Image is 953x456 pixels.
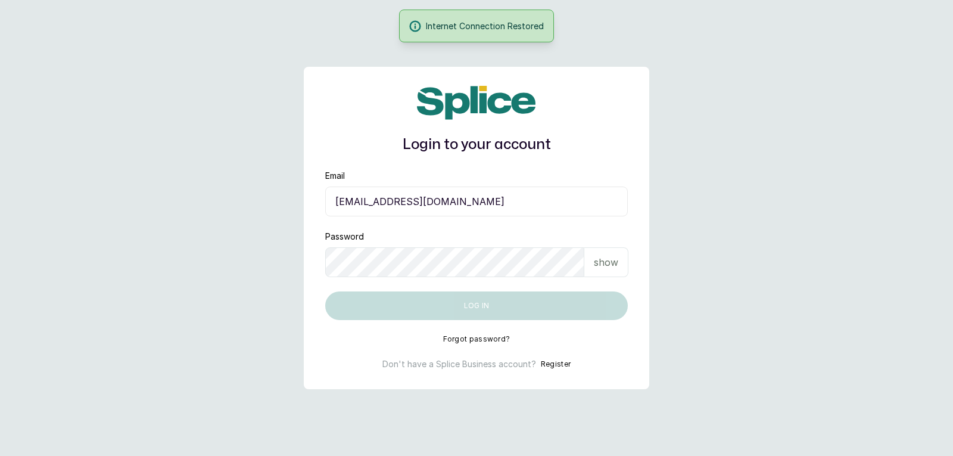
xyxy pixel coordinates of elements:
label: Password [325,231,364,243]
button: Forgot password? [443,334,510,344]
p: Don't have a Splice Business account? [382,358,536,370]
label: Email [325,170,345,182]
button: Log in [325,291,628,320]
button: Register [541,358,571,370]
span: Internet Connection Restored [426,20,544,32]
p: show [594,255,618,269]
input: email@acme.com [325,187,628,216]
h1: Login to your account [325,134,628,156]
